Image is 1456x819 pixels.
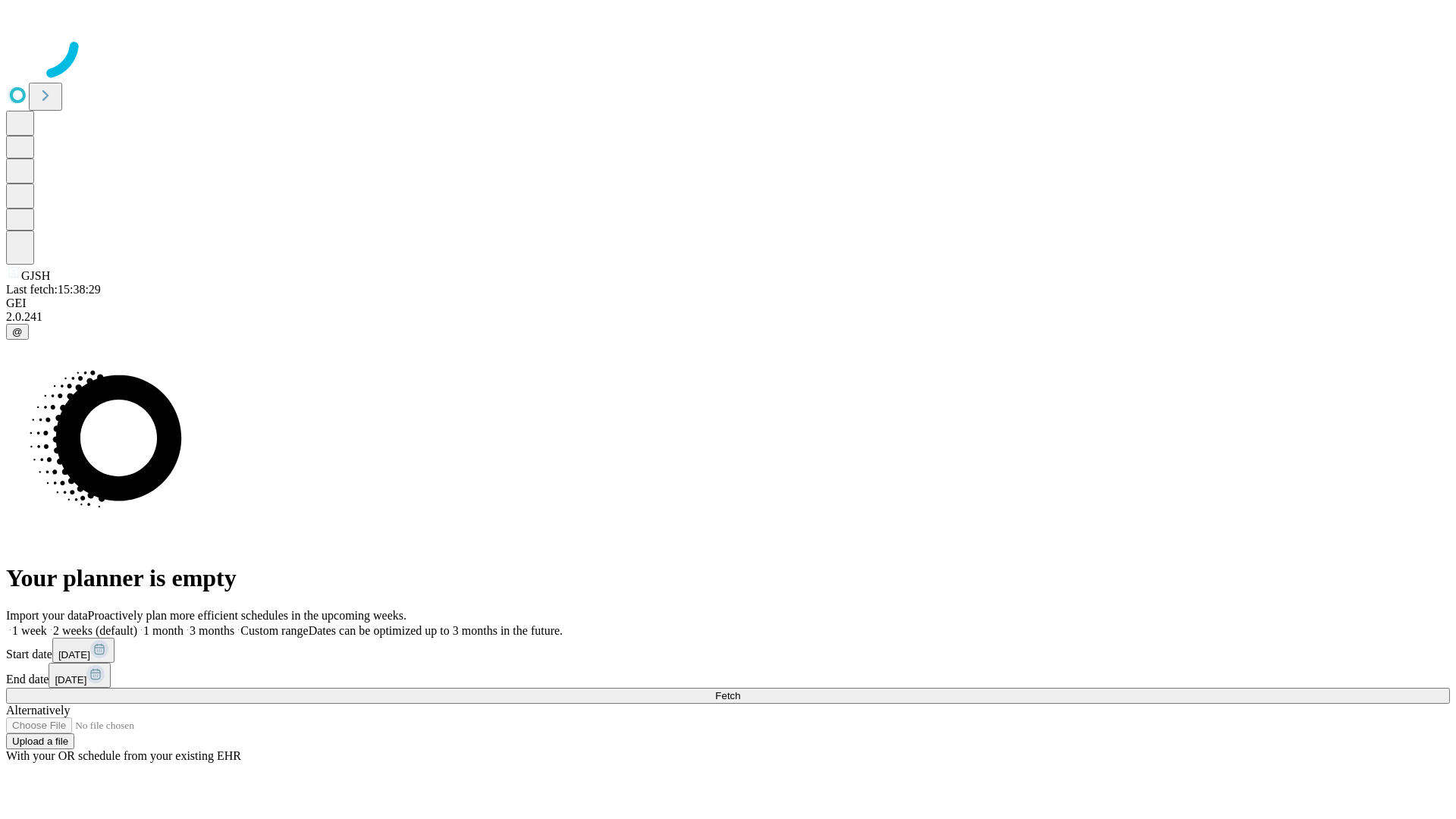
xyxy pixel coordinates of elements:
[6,704,70,717] span: Alternatively
[6,564,1450,592] h1: Your planner is empty
[309,624,563,637] span: Dates can be optimized up to 3 months in the future.
[58,649,90,661] span: [DATE]
[88,609,406,622] span: Proactively plan more efficient schedules in the upcoming weeks.
[6,638,1450,663] div: Start date
[12,624,47,637] span: 1 week
[6,297,1450,310] div: GEI
[6,663,1450,688] div: End date
[6,310,1450,324] div: 2.0.241
[143,624,184,637] span: 1 month
[55,674,86,686] span: [DATE]
[12,326,23,337] span: @
[6,733,74,749] button: Upload a file
[21,269,50,282] span: GJSH
[240,624,308,637] span: Custom range
[6,283,101,296] span: Last fetch: 15:38:29
[6,688,1450,704] button: Fetch
[190,624,234,637] span: 3 months
[6,324,29,340] button: @
[715,690,740,701] span: Fetch
[6,749,241,762] span: With your OR schedule from your existing EHR
[49,663,111,688] button: [DATE]
[6,609,88,622] span: Import your data
[53,624,137,637] span: 2 weeks (default)
[52,638,115,663] button: [DATE]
